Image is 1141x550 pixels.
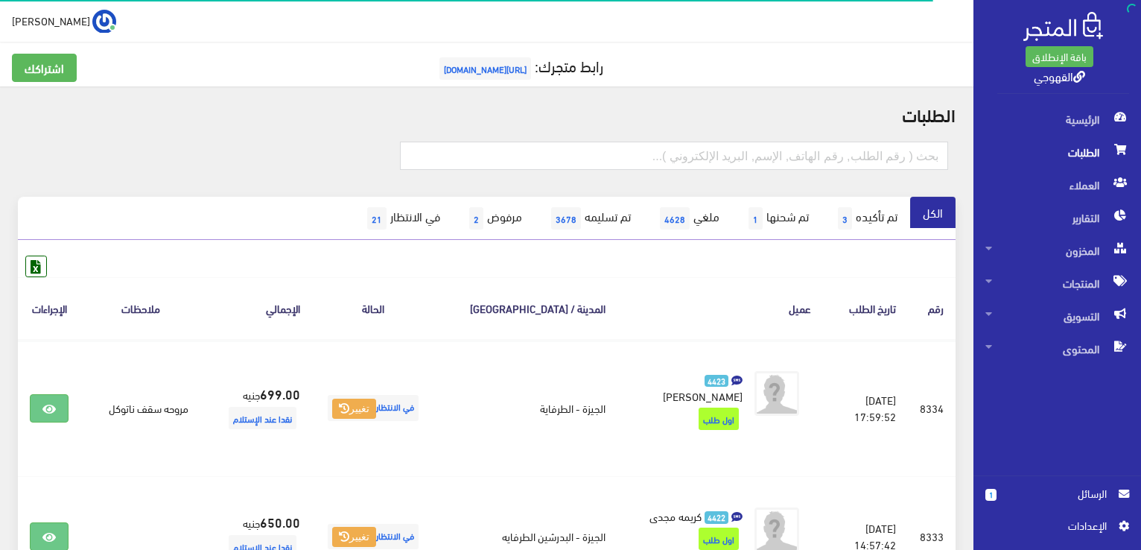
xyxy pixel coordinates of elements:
[328,395,419,421] span: في الانتظار
[908,277,956,339] th: رقم
[985,489,997,501] span: 1
[985,300,1129,332] span: التسويق
[332,399,376,420] button: تغيير
[973,168,1141,201] a: العملاء
[754,371,799,416] img: avatar.png
[439,57,531,80] span: [URL][DOMAIN_NAME]
[749,207,763,230] span: 1
[973,136,1141,168] a: الطلبات
[985,103,1129,136] span: الرئيسية
[973,267,1141,300] a: المنتجات
[660,207,690,230] span: 4628
[1023,12,1103,41] img: .
[705,511,729,524] span: 4422
[823,277,908,339] th: تاريخ الطلب
[985,267,1129,300] span: المنتجات
[705,375,729,388] span: 4423
[985,332,1129,365] span: المحتوى
[617,277,823,339] th: عميل
[12,54,77,82] a: اشتراكك
[985,485,1129,517] a: 1 الرسائل
[200,340,312,477] td: جنيه
[985,136,1129,168] span: الطلبات
[1026,46,1093,67] a: باقة الإنطلاق
[80,277,200,339] th: ملاحظات
[985,234,1129,267] span: المخزون
[649,505,702,526] span: كريمه مجدى
[985,168,1129,201] span: العملاء
[821,197,910,240] a: تم تأكيده3
[699,528,739,550] span: اول طلب
[260,512,300,531] strong: 650.00
[663,385,743,406] span: [PERSON_NAME]
[1008,485,1107,502] span: الرسائل
[351,197,453,240] a: في الانتظار21
[1034,65,1085,86] a: القهوجي
[312,277,434,339] th: الحالة
[18,104,956,124] h2: الطلبات
[973,332,1141,365] a: المحتوى
[641,508,743,524] a: 4422 كريمه مجدى
[332,527,376,548] button: تغيير
[838,207,852,230] span: 3
[985,201,1129,234] span: التقارير
[436,51,603,79] a: رابط متجرك:[URL][DOMAIN_NAME]
[973,234,1141,267] a: المخزون
[12,11,90,30] span: [PERSON_NAME]
[80,340,200,477] td: مروحه سقف ناتوكل
[910,197,956,228] a: الكل
[18,277,80,339] th: الإجراءات
[400,142,948,170] input: بحث ( رقم الطلب, رقم الهاتف, الإسم, البريد اﻹلكتروني )...
[823,340,908,477] td: [DATE] 17:59:52
[92,10,116,34] img: ...
[367,207,387,230] span: 21
[551,207,581,230] span: 3678
[328,524,419,550] span: في الانتظار
[643,197,732,240] a: ملغي4628
[434,340,617,477] td: الجيزة - الطرفاية
[985,517,1129,541] a: اﻹعدادات
[908,340,956,477] td: 8334
[699,408,739,430] span: اول طلب
[732,197,821,240] a: تم شحنها1
[641,371,743,404] a: 4423 [PERSON_NAME]
[229,407,296,429] span: نقدا عند الإستلام
[12,9,116,33] a: ... [PERSON_NAME]
[535,197,643,240] a: تم تسليمه3678
[997,517,1106,534] span: اﻹعدادات
[973,103,1141,136] a: الرئيسية
[973,201,1141,234] a: التقارير
[453,197,535,240] a: مرفوض2
[260,384,300,403] strong: 699.00
[434,277,617,339] th: المدينة / [GEOGRAPHIC_DATA]
[469,207,483,230] span: 2
[200,277,312,339] th: اﻹجمالي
